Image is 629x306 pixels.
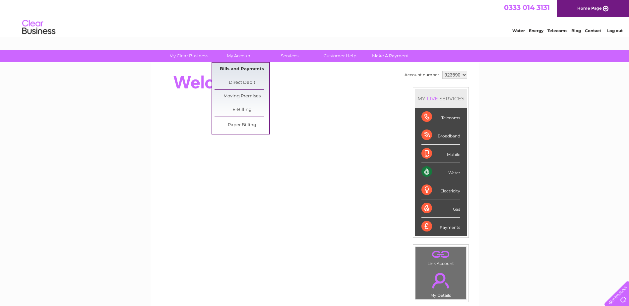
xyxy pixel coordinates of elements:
[417,269,465,292] a: .
[215,103,269,117] a: E-Billing
[363,50,418,62] a: Make A Payment
[421,126,460,144] div: Broadband
[421,218,460,235] div: Payments
[262,50,317,62] a: Services
[22,17,56,37] img: logo.png
[212,50,267,62] a: My Account
[415,267,467,300] td: My Details
[158,4,472,32] div: Clear Business is a trading name of Verastar Limited (registered in [GEOGRAPHIC_DATA] No. 3667643...
[403,69,441,80] td: Account number
[421,108,460,126] div: Telecoms
[425,95,439,102] div: LIVE
[215,63,269,76] a: Bills and Payments
[571,28,581,33] a: Blog
[215,76,269,89] a: Direct Debit
[504,3,550,12] a: 0333 014 3131
[215,90,269,103] a: Moving Premises
[607,28,623,33] a: Log out
[529,28,543,33] a: Energy
[415,89,467,108] div: MY SERVICES
[161,50,216,62] a: My Clear Business
[215,119,269,132] a: Paper Billing
[415,247,467,268] td: Link Account
[421,145,460,163] div: Mobile
[421,163,460,181] div: Water
[512,28,525,33] a: Water
[417,249,465,260] a: .
[313,50,367,62] a: Customer Help
[421,181,460,199] div: Electricity
[547,28,567,33] a: Telecoms
[585,28,601,33] a: Contact
[421,199,460,218] div: Gas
